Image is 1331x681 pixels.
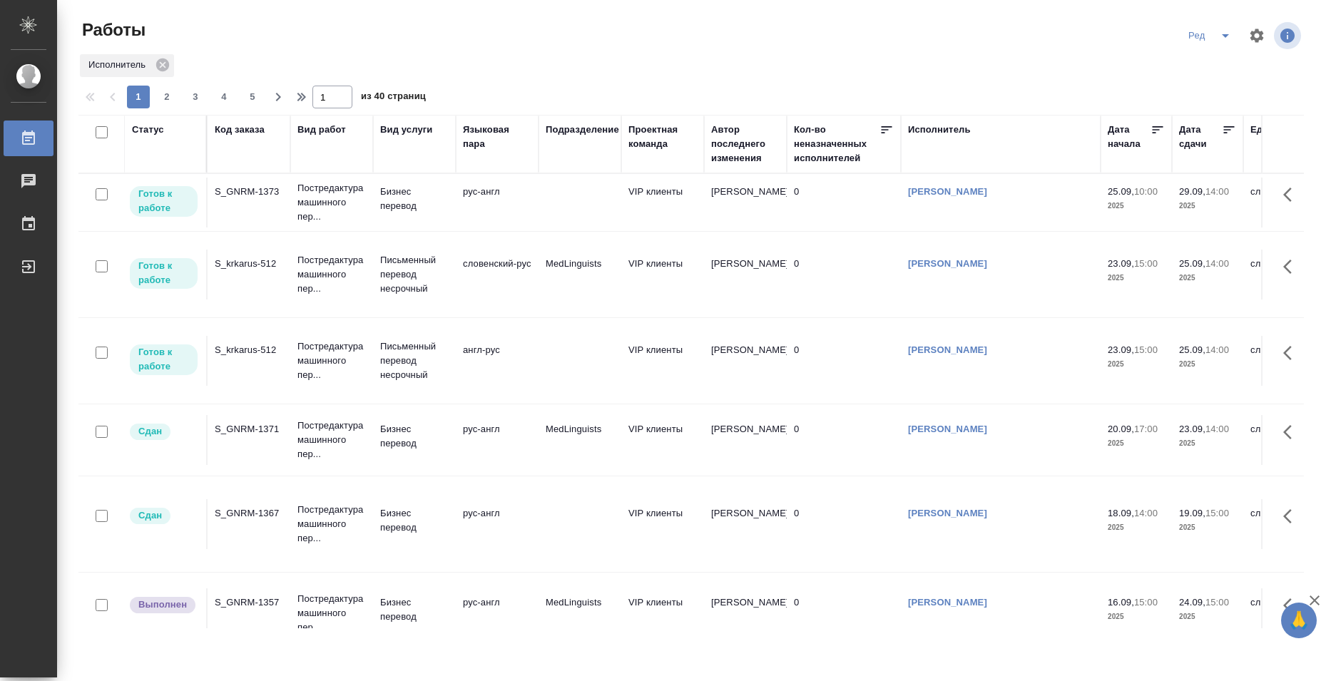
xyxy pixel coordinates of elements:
p: 2025 [1108,357,1165,372]
div: Исполнитель может приступить к работе [128,343,199,377]
p: 2025 [1179,199,1236,213]
span: 4 [213,90,235,104]
p: Постредактура машинного пер... [297,503,366,546]
td: 0 [787,250,901,299]
p: 2025 [1179,436,1236,451]
div: S_GNRM-1371 [215,422,283,436]
p: Постредактура машинного пер... [297,419,366,461]
td: рус-англ [456,178,539,227]
p: Бизнес перевод [380,422,449,451]
p: 25.09, [1179,258,1205,269]
td: слово [1243,415,1326,465]
span: Настроить таблицу [1240,19,1274,53]
a: [PERSON_NAME] [908,186,987,197]
p: 15:00 [1134,597,1158,608]
a: [PERSON_NAME] [908,597,987,608]
p: Постредактура машинного пер... [297,592,366,635]
p: 25.09, [1179,344,1205,355]
td: MedLinguists [539,415,621,465]
div: S_krkarus-512 [215,257,283,271]
td: VIP клиенты [621,499,704,549]
p: 14:00 [1134,508,1158,518]
div: Исполнитель может приступить к работе [128,257,199,290]
p: Выполнен [138,598,187,612]
td: 0 [787,499,901,549]
div: Исполнитель может приступить к работе [128,185,199,218]
button: Здесь прячутся важные кнопки [1275,499,1309,533]
p: 2025 [1179,521,1236,535]
p: Сдан [138,424,162,439]
div: Менеджер проверил работу исполнителя, передает ее на следующий этап [128,506,199,526]
div: Вид работ [297,123,346,137]
p: Сдан [138,508,162,523]
td: [PERSON_NAME] [704,415,787,465]
button: 🙏 [1281,603,1317,638]
p: 25.09, [1108,186,1134,197]
p: 2025 [1108,436,1165,451]
button: Здесь прячутся важные кнопки [1275,415,1309,449]
p: 23.09, [1108,344,1134,355]
div: Статус [132,123,164,137]
p: Бизнес перевод [380,185,449,213]
p: 19.09, [1179,508,1205,518]
p: 2025 [1179,357,1236,372]
td: MedLinguists [539,250,621,299]
td: рус-англ [456,588,539,638]
td: VIP клиенты [621,415,704,465]
button: Здесь прячутся важные кнопки [1275,336,1309,370]
td: слово [1243,588,1326,638]
p: 23.09, [1179,424,1205,434]
p: Постредактура машинного пер... [297,339,366,382]
td: VIP клиенты [621,178,704,227]
td: [PERSON_NAME] [704,178,787,227]
span: из 40 страниц [361,88,426,108]
p: Готов к работе [138,345,189,374]
p: Бизнес перевод [380,595,449,624]
button: Здесь прячутся важные кнопки [1275,588,1309,623]
td: 0 [787,178,901,227]
p: 2025 [1108,610,1165,624]
td: слово [1243,250,1326,299]
p: Готов к работе [138,187,189,215]
td: рус-англ [456,415,539,465]
span: 🙏 [1287,605,1311,635]
td: 0 [787,588,901,638]
button: Здесь прячутся важные кнопки [1275,178,1309,212]
p: Бизнес перевод [380,506,449,535]
p: Исполнитель [88,58,151,72]
td: рус-англ [456,499,539,549]
p: Постредактура машинного пер... [297,253,366,296]
td: VIP клиенты [621,588,704,638]
div: S_GNRM-1367 [215,506,283,521]
div: Языковая пара [463,123,531,151]
td: слово [1243,178,1326,227]
td: VIP клиенты [621,250,704,299]
p: Постредактура машинного пер... [297,181,366,224]
td: MedLinguists [539,588,621,638]
div: Дата сдачи [1179,123,1222,151]
div: S_krkarus-512 [215,343,283,357]
div: Код заказа [215,123,265,137]
a: [PERSON_NAME] [908,508,987,518]
div: Автор последнего изменения [711,123,780,165]
button: Здесь прячутся важные кнопки [1275,250,1309,284]
div: Исполнитель завершил работу [128,595,199,615]
span: 5 [241,90,264,104]
p: 29.09, [1179,186,1205,197]
p: 15:00 [1134,258,1158,269]
td: 0 [787,336,901,386]
p: 2025 [1108,271,1165,285]
div: S_GNRM-1373 [215,185,283,199]
div: Кол-во неназначенных исполнителей [794,123,879,165]
td: [PERSON_NAME] [704,250,787,299]
td: словенский-рус [456,250,539,299]
button: 2 [155,86,178,108]
span: 3 [184,90,207,104]
td: VIP клиенты [621,336,704,386]
p: 17:00 [1134,424,1158,434]
p: 2025 [1108,199,1165,213]
button: 5 [241,86,264,108]
p: 14:00 [1205,258,1229,269]
div: Подразделение [546,123,619,137]
p: 15:00 [1205,597,1229,608]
